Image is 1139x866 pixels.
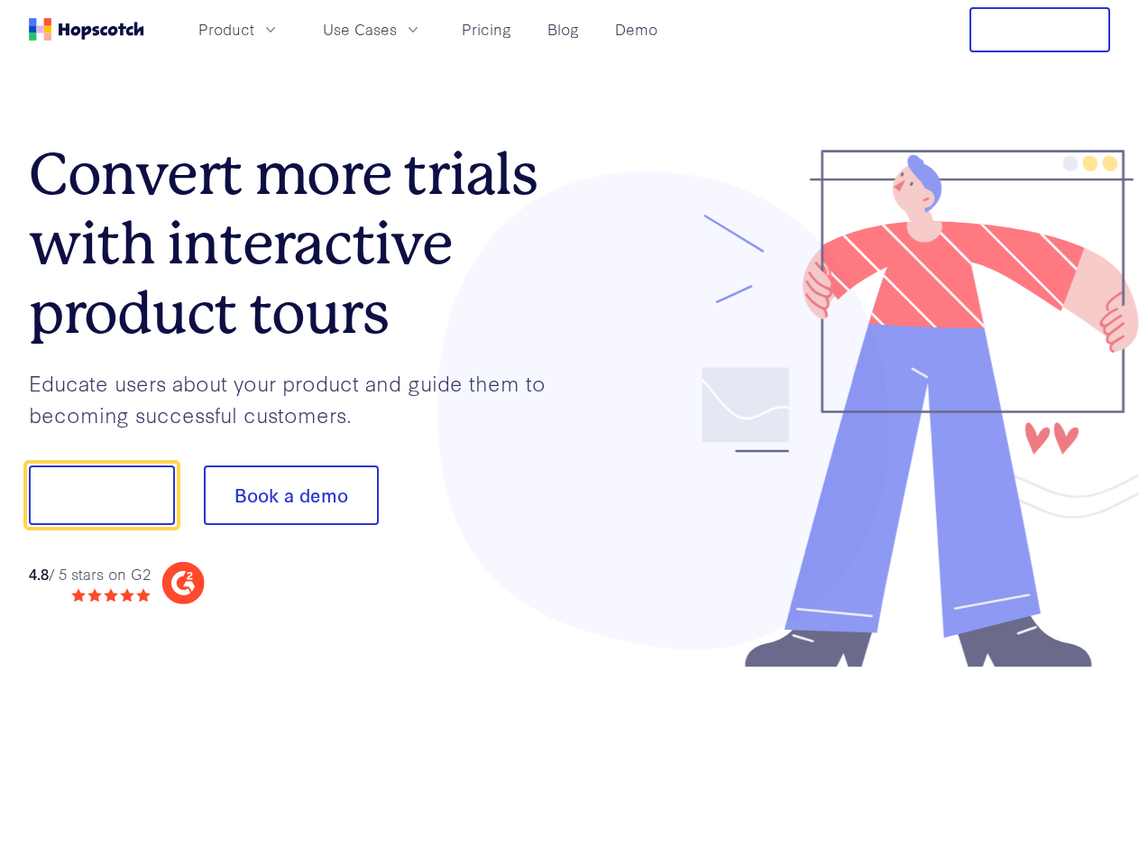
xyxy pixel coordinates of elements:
div: / 5 stars on G2 [29,563,151,585]
button: Use Cases [312,14,433,44]
button: Book a demo [204,465,379,525]
span: Use Cases [323,18,397,41]
span: Product [198,18,254,41]
p: Educate users about your product and guide them to becoming successful customers. [29,367,570,429]
strong: 4.8 [29,563,49,584]
a: Blog [540,14,586,44]
h1: Convert more trials with interactive product tours [29,140,570,347]
a: Demo [608,14,665,44]
a: Home [29,18,144,41]
button: Product [188,14,290,44]
a: Pricing [455,14,519,44]
button: Free Trial [969,7,1110,52]
button: Show me! [29,465,175,525]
